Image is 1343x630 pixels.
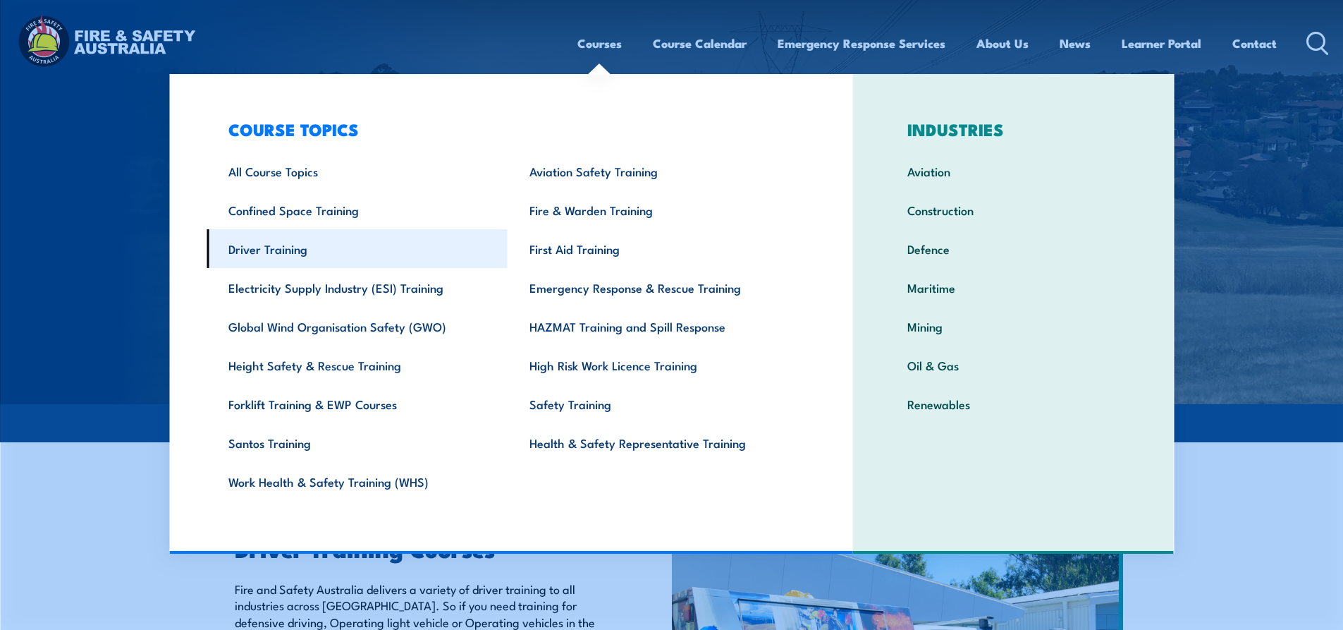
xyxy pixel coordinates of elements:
a: High Risk Work Licence Training [508,346,809,384]
a: About Us [976,25,1029,62]
a: Contact [1232,25,1277,62]
a: All Course Topics [207,152,508,190]
a: News [1060,25,1091,62]
a: Aviation Safety Training [508,152,809,190]
a: Work Health & Safety Training (WHS) [207,462,508,501]
a: Course Calendar [653,25,747,62]
h3: COURSE TOPICS [207,119,809,139]
a: HAZMAT Training and Spill Response [508,307,809,346]
a: Emergency Response Services [778,25,945,62]
a: First Aid Training [508,229,809,268]
a: Defence [885,229,1141,268]
a: Mining [885,307,1141,346]
a: Oil & Gas [885,346,1141,384]
a: Courses [577,25,622,62]
a: Global Wind Organisation Safety (GWO) [207,307,508,346]
a: Renewables [885,384,1141,423]
a: Construction [885,190,1141,229]
a: Safety Training [508,384,809,423]
a: Emergency Response & Rescue Training [508,268,809,307]
h2: Driver Training Courses [235,538,607,558]
a: Santos Training [207,423,508,462]
a: Confined Space Training [207,190,508,229]
a: Health & Safety Representative Training [508,423,809,462]
a: Forklift Training & EWP Courses [207,384,508,423]
a: Maritime [885,268,1141,307]
a: Height Safety & Rescue Training [207,346,508,384]
a: Driver Training [207,229,508,268]
a: Learner Portal [1122,25,1201,62]
a: Electricity Supply Industry (ESI) Training [207,268,508,307]
a: Fire & Warden Training [508,190,809,229]
h3: INDUSTRIES [885,119,1141,139]
a: Aviation [885,152,1141,190]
